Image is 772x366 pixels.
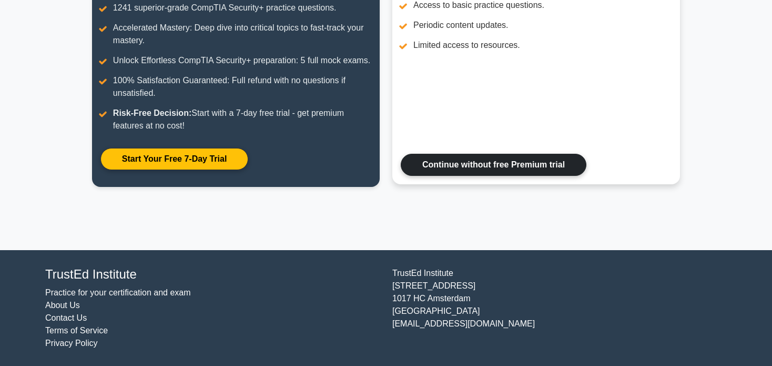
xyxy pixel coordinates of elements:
a: Practice for your certification and exam [45,288,191,297]
a: Terms of Service [45,326,108,335]
a: Contact Us [45,313,87,322]
h4: TrustEd Institute [45,267,380,282]
div: TrustEd Institute [STREET_ADDRESS] 1017 HC Amsterdam [GEOGRAPHIC_DATA] [EMAIL_ADDRESS][DOMAIN_NAME] [386,267,733,350]
a: Privacy Policy [45,339,98,348]
a: Start Your Free 7-Day Trial [100,148,248,170]
a: About Us [45,301,80,310]
a: Continue without free Premium trial [401,154,586,176]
